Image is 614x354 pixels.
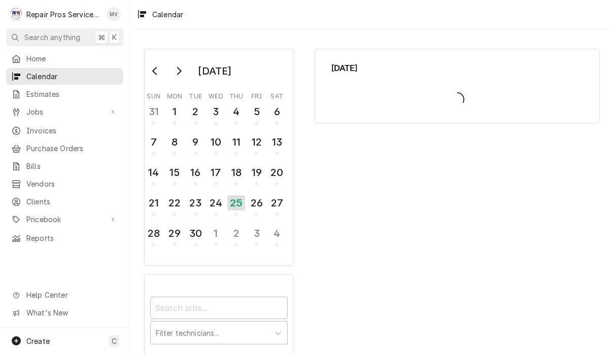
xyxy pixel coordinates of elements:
[208,195,224,210] div: 24
[208,134,224,150] div: 10
[146,134,161,150] div: 7
[269,226,285,241] div: 4
[26,143,118,154] span: Purchase Orders
[331,61,584,75] span: [DATE]
[331,89,584,110] span: Loading...
[6,287,123,303] a: Go to Help Center
[26,307,117,318] span: What's New
[226,89,247,101] th: Thursday
[228,226,244,241] div: 2
[188,165,203,180] div: 16
[150,297,288,319] input: Search jobs...
[98,32,105,43] span: ⌘
[249,104,264,119] div: 5
[206,89,226,101] th: Wednesday
[188,104,203,119] div: 2
[208,165,224,180] div: 17
[146,226,161,241] div: 28
[9,7,23,21] div: Repair Pros Services Inc's Avatar
[6,175,123,192] a: Vendors
[6,103,123,120] a: Go to Jobs
[188,134,203,150] div: 9
[26,290,117,300] span: Help Center
[227,195,245,210] div: 25
[315,49,600,123] div: Calendar Calendar
[188,226,203,241] div: 30
[249,195,264,210] div: 26
[26,161,118,171] span: Bills
[26,9,101,20] div: Repair Pros Services Inc
[146,195,161,210] div: 21
[6,122,123,139] a: Invoices
[166,104,182,119] div: 1
[6,304,123,321] a: Go to What's New
[166,134,182,150] div: 8
[249,134,264,150] div: 12
[166,165,182,180] div: 15
[26,233,118,243] span: Reports
[208,104,224,119] div: 3
[228,165,244,180] div: 18
[247,89,267,101] th: Friday
[208,226,224,241] div: 1
[26,89,118,99] span: Estimates
[164,89,185,101] th: Monday
[188,195,203,210] div: 23
[26,214,103,225] span: Pricebook
[6,86,123,102] a: Estimates
[269,104,285,119] div: 6
[112,32,117,43] span: K
[146,104,161,119] div: 31
[26,53,118,64] span: Home
[6,193,123,210] a: Clients
[9,7,23,21] div: R
[249,165,264,180] div: 19
[26,196,118,207] span: Clients
[168,63,189,79] button: Go to next month
[145,63,165,79] button: Go to previous month
[249,226,264,241] div: 3
[166,195,182,210] div: 22
[267,89,287,101] th: Saturday
[144,89,164,101] th: Sunday
[269,195,285,210] div: 27
[26,125,118,136] span: Invoices
[107,7,121,21] div: MV
[228,134,244,150] div: 11
[112,336,117,346] span: C
[6,230,123,246] a: Reports
[269,134,285,150] div: 13
[269,165,285,180] div: 20
[6,50,123,67] a: Home
[6,28,123,46] button: Search anything⌘K
[26,107,103,117] span: Jobs
[6,158,123,174] a: Bills
[6,68,123,85] a: Calendar
[146,165,161,180] div: 14
[166,226,182,241] div: 29
[6,140,123,157] a: Purchase Orders
[24,32,80,43] span: Search anything
[6,211,123,228] a: Go to Pricebook
[185,89,206,101] th: Tuesday
[228,104,244,119] div: 4
[144,49,293,266] div: Calendar Day Picker
[26,71,118,82] span: Calendar
[26,179,118,189] span: Vendors
[107,7,121,21] div: Mindy Volker's Avatar
[26,337,50,345] span: Create
[194,62,235,80] div: [DATE]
